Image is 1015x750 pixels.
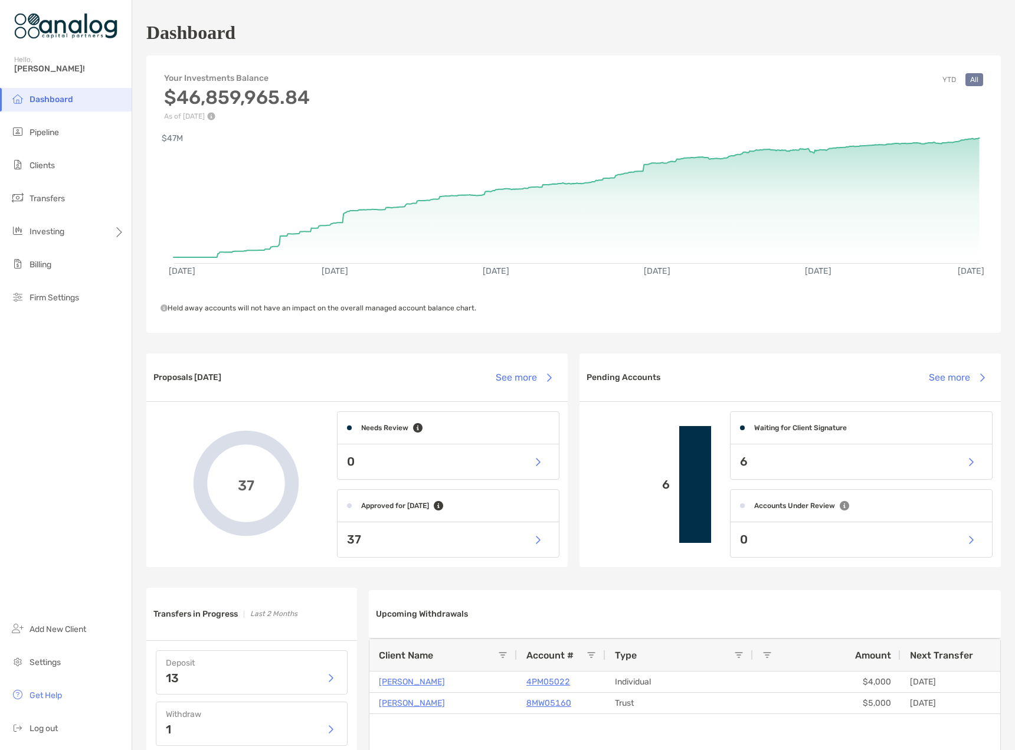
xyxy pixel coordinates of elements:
[11,720,25,735] img: logout icon
[526,696,571,710] a: 8MW05160
[361,424,408,432] h4: Needs Review
[30,723,58,733] span: Log out
[754,502,835,510] h4: Accounts Under Review
[30,94,73,104] span: Dashboard
[30,657,61,667] span: Settings
[164,73,310,83] h4: Your Investments Balance
[605,693,753,713] div: Trust
[166,723,171,735] p: 1
[376,609,468,619] h3: Upcoming Withdrawals
[30,624,86,634] span: Add New Client
[589,477,670,492] p: 6
[14,64,125,74] span: [PERSON_NAME]!
[322,266,348,276] text: [DATE]
[379,696,445,710] a: [PERSON_NAME]
[526,674,570,689] a: 4PM05022
[30,161,55,171] span: Clients
[919,365,994,391] button: See more
[753,672,901,692] div: $4,000
[526,650,574,661] span: Account #
[361,502,429,510] h4: Approved for [DATE]
[166,658,338,668] h4: Deposit
[250,607,297,621] p: Last 2 Months
[605,672,753,692] div: Individual
[30,227,64,237] span: Investing
[11,91,25,106] img: dashboard icon
[169,266,195,276] text: [DATE]
[11,621,25,636] img: add_new_client icon
[162,133,183,143] text: $47M
[753,693,901,713] div: $5,000
[207,112,215,120] img: Performance Info
[910,650,973,661] span: Next Transfer
[347,532,361,547] p: 37
[486,365,561,391] button: See more
[754,424,847,432] h4: Waiting for Client Signature
[965,73,983,86] button: All
[11,257,25,271] img: billing icon
[11,191,25,205] img: transfers icon
[11,290,25,304] img: firm-settings icon
[587,372,660,382] h3: Pending Accounts
[164,86,310,109] h3: $46,859,965.84
[14,5,117,47] img: Zoe Logo
[855,650,891,661] span: Amount
[959,266,985,276] text: [DATE]
[153,372,221,382] h3: Proposals [DATE]
[11,224,25,238] img: investing icon
[238,475,254,492] span: 37
[347,454,355,469] p: 0
[379,650,433,661] span: Client Name
[153,609,238,619] h3: Transfers in Progress
[740,454,748,469] p: 6
[740,532,748,547] p: 0
[166,672,179,684] p: 13
[379,674,445,689] a: [PERSON_NAME]
[806,266,833,276] text: [DATE]
[938,73,961,86] button: YTD
[164,112,310,120] p: As of [DATE]
[615,650,637,661] span: Type
[166,709,338,719] h4: Withdraw
[30,194,65,204] span: Transfers
[30,260,51,270] span: Billing
[161,304,476,312] span: Held away accounts will not have an impact on the overall managed account balance chart.
[30,690,62,700] span: Get Help
[30,127,59,137] span: Pipeline
[11,125,25,139] img: pipeline icon
[11,158,25,172] img: clients icon
[483,266,510,276] text: [DATE]
[644,266,671,276] text: [DATE]
[146,22,235,44] h1: Dashboard
[11,687,25,702] img: get-help icon
[11,654,25,669] img: settings icon
[30,293,79,303] span: Firm Settings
